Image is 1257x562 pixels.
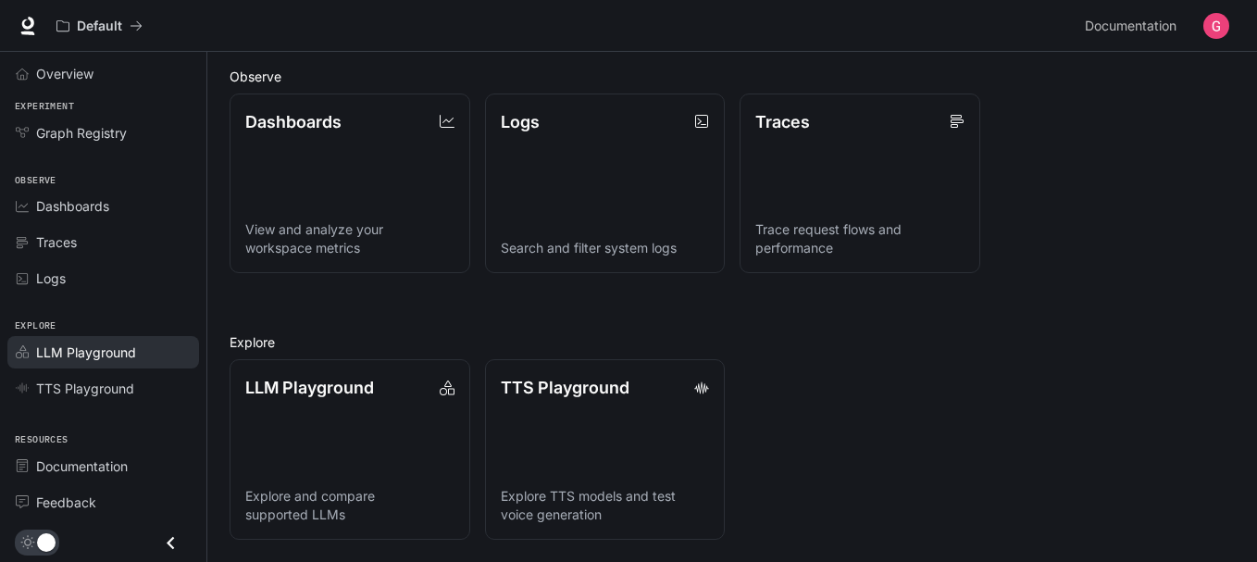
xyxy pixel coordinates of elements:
p: TTS Playground [501,375,629,400]
button: User avatar [1198,7,1235,44]
span: LLM Playground [36,343,136,362]
a: DashboardsView and analyze your workspace metrics [230,94,470,274]
p: Traces [755,109,810,134]
span: Traces [36,232,77,252]
p: Default [77,19,122,34]
p: Explore TTS models and test voice generation [501,487,710,524]
a: TracesTrace request flows and performance [740,94,980,274]
p: LLM Playground [245,375,374,400]
p: Search and filter system logs [501,239,710,257]
span: Dark mode toggle [37,531,56,552]
span: TTS Playground [36,379,134,398]
a: TTS PlaygroundExplore TTS models and test voice generation [485,359,726,540]
span: Logs [36,269,66,288]
p: Logs [501,109,540,134]
a: Graph Registry [7,117,199,149]
img: User avatar [1203,13,1229,39]
span: Graph Registry [36,123,127,143]
a: Overview [7,57,199,90]
span: Documentation [1085,15,1176,38]
h2: Explore [230,332,1235,352]
span: Feedback [36,493,96,512]
span: Dashboards [36,196,109,216]
h2: Observe [230,67,1235,86]
p: Trace request flows and performance [755,220,965,257]
a: Logs [7,262,199,294]
p: Dashboards [245,109,342,134]
a: LogsSearch and filter system logs [485,94,726,274]
p: View and analyze your workspace metrics [245,220,454,257]
button: All workspaces [48,7,151,44]
a: Documentation [7,450,199,482]
a: LLM PlaygroundExplore and compare supported LLMs [230,359,470,540]
p: Explore and compare supported LLMs [245,487,454,524]
a: TTS Playground [7,372,199,405]
a: Feedback [7,486,199,518]
a: Traces [7,226,199,258]
span: Documentation [36,456,128,476]
a: LLM Playground [7,336,199,368]
a: Documentation [1077,7,1190,44]
a: Dashboards [7,190,199,222]
span: Overview [36,64,93,83]
button: Close drawer [150,524,192,562]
